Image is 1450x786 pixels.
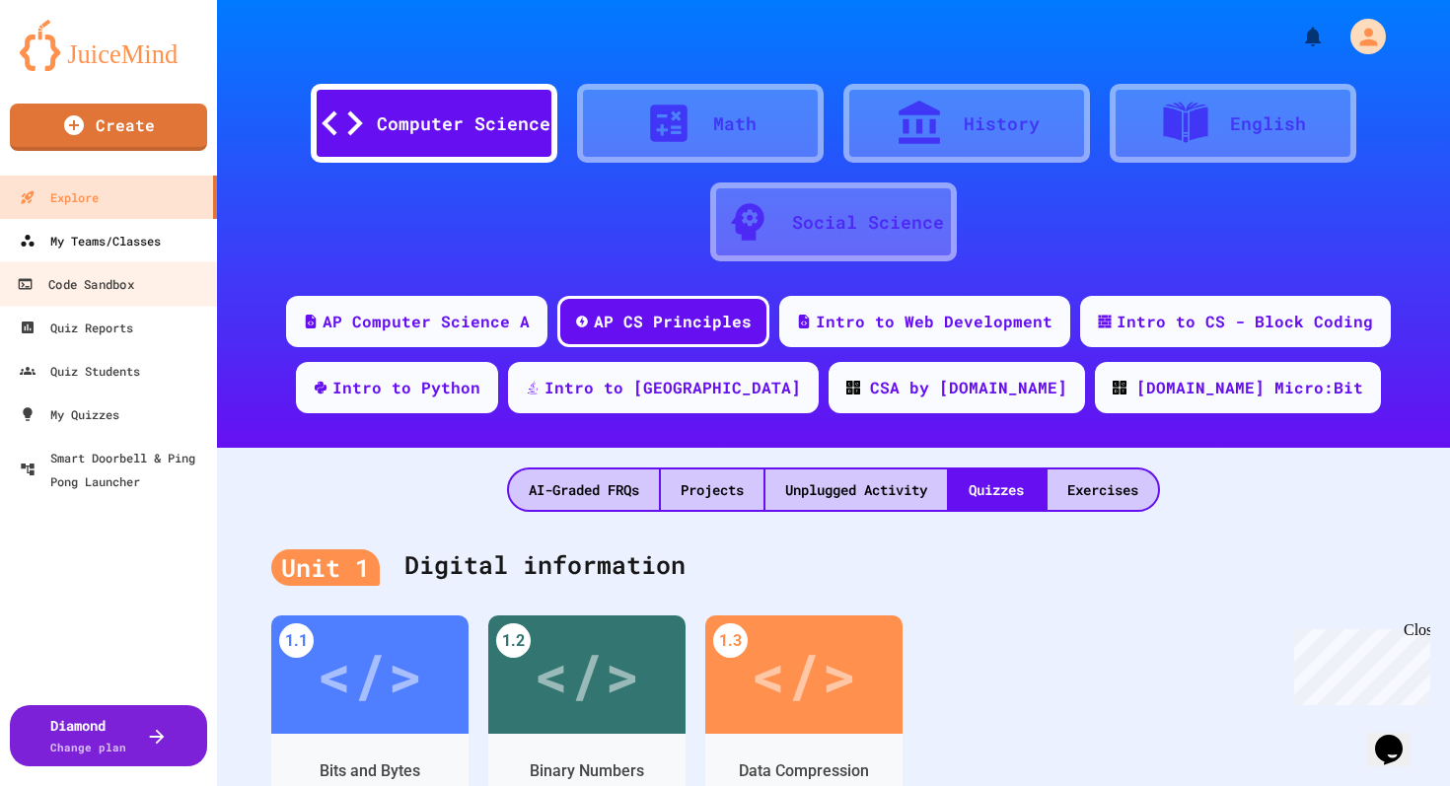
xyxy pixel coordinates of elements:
div: Social Science [792,209,944,236]
div: Data Compression [739,759,869,783]
div: English [1230,110,1306,137]
div: AI-Graded FRQs [509,469,659,510]
div: </> [317,630,423,719]
div: My Quizzes [20,402,119,426]
div: Quiz Reports [20,316,133,339]
a: Create [10,104,207,151]
div: AP CS Principles [594,310,752,333]
div: 1.3 [713,623,748,658]
img: CODE_logo_RGB.png [1113,381,1126,394]
span: Change plan [50,740,126,754]
div: Computer Science [377,110,550,137]
div: Intro to Web Development [816,310,1052,333]
div: Binary Numbers [530,759,644,783]
div: Chat with us now!Close [8,8,136,125]
div: Quizzes [949,469,1044,510]
div: Bits and Bytes [320,759,420,783]
iframe: chat widget [1286,621,1430,705]
button: DiamondChange plan [10,705,207,766]
div: Unplugged Activity [765,469,947,510]
div: Smart Doorbell & Ping Pong Launcher [20,446,209,493]
div: AP Computer Science A [323,310,530,333]
div: Intro to Python [332,376,480,399]
div: Diamond [50,715,126,756]
div: Quiz Students [20,359,140,383]
div: My Teams/Classes [20,229,161,252]
div: Intro to [GEOGRAPHIC_DATA] [544,376,801,399]
div: Projects [661,469,763,510]
iframe: chat widget [1367,707,1430,766]
div: My Account [1330,14,1391,59]
div: Intro to CS - Block Coding [1117,310,1373,333]
div: Explore [20,185,99,209]
div: CSA by [DOMAIN_NAME] [870,376,1067,399]
div: Exercises [1048,469,1158,510]
div: Code Sandbox [17,272,133,297]
div: </> [534,630,640,719]
img: CODE_logo_RGB.png [846,381,860,394]
div: History [964,110,1040,137]
div: Unit 1 [271,549,380,587]
div: Digital information [271,527,1396,606]
div: My Notifications [1265,20,1330,53]
div: </> [751,630,857,719]
div: [DOMAIN_NAME] Micro:Bit [1136,376,1363,399]
div: Math [713,110,757,137]
img: logo-orange.svg [20,20,197,71]
div: 1.1 [279,623,314,658]
div: 1.2 [496,623,531,658]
